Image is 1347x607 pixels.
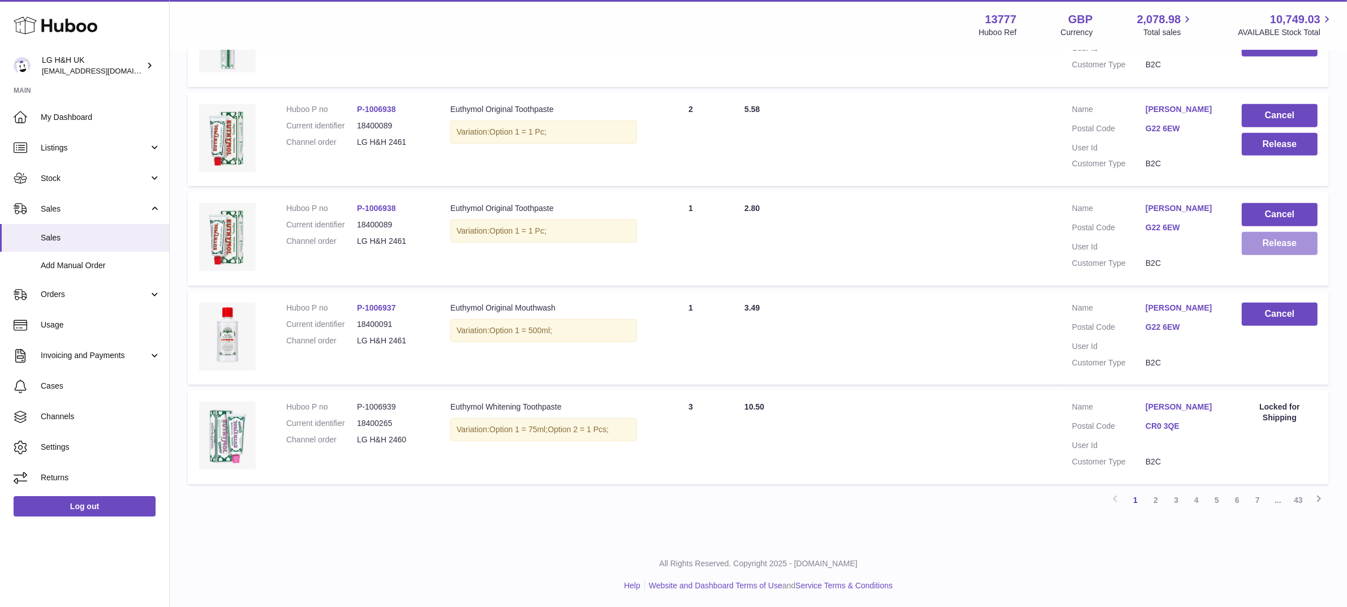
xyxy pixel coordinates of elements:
[1072,358,1146,368] dt: Customer Type
[1238,27,1333,38] span: AVAILABLE Stock Total
[1146,123,1219,134] a: G22 6EW
[1072,440,1146,451] dt: User Id
[1242,104,1318,127] button: Cancel
[286,137,357,148] dt: Channel order
[1146,203,1219,214] a: [PERSON_NAME]
[489,226,546,235] span: Option 1 = 1 Pc;
[645,580,893,591] li: and
[450,219,637,243] div: Variation:
[1137,12,1194,38] a: 2,078.98 Total sales
[744,204,760,213] span: 2.80
[1072,59,1146,70] dt: Customer Type
[286,335,357,346] dt: Channel order
[41,442,161,453] span: Settings
[14,57,31,74] img: veechen@lghnh.co.uk
[41,173,149,184] span: Stock
[1072,258,1146,269] dt: Customer Type
[1238,12,1333,38] a: 10,749.03 AVAILABLE Stock Total
[489,326,552,335] span: Option 1 = 500ml;
[1227,490,1247,510] a: 6
[744,105,760,114] span: 5.58
[41,112,161,123] span: My Dashboard
[1072,242,1146,252] dt: User Id
[1137,12,1181,27] span: 2,078.98
[450,319,637,342] div: Variation:
[548,425,609,434] span: Option 2 = 1 Pcs;
[286,319,357,330] dt: Current identifier
[286,402,357,412] dt: Huboo P no
[1242,402,1318,423] div: Locked for Shipping
[199,402,256,470] img: whitening-toothpaste.webp
[357,120,428,131] dd: 18400089
[357,303,396,312] a: P-1006937
[41,381,161,391] span: Cases
[286,219,357,230] dt: Current identifier
[1146,490,1166,510] a: 2
[1072,322,1146,335] dt: Postal Code
[1146,59,1219,70] dd: B2C
[1146,258,1219,269] dd: B2C
[648,93,733,187] td: 2
[648,291,733,385] td: 1
[357,105,396,114] a: P-1006938
[1242,303,1318,326] button: Cancel
[1268,490,1288,510] span: ...
[1061,27,1093,38] div: Currency
[179,558,1338,569] p: All Rights Reserved. Copyright 2025 - [DOMAIN_NAME]
[744,402,764,411] span: 10.50
[1072,457,1146,467] dt: Customer Type
[41,320,161,330] span: Usage
[1072,203,1146,217] dt: Name
[1146,457,1219,467] dd: B2C
[357,402,428,412] dd: P-1006939
[286,434,357,445] dt: Channel order
[357,418,428,429] dd: 18400265
[1242,133,1318,156] button: Release
[1247,490,1268,510] a: 7
[1072,222,1146,236] dt: Postal Code
[1072,303,1146,316] dt: Name
[357,137,428,148] dd: LG H&H 2461
[41,472,161,483] span: Returns
[1143,27,1194,38] span: Total sales
[648,390,733,484] td: 3
[14,496,156,516] a: Log out
[1146,303,1219,313] a: [PERSON_NAME]
[1270,12,1320,27] span: 10,749.03
[649,581,782,590] a: Website and Dashboard Terms of Use
[1068,12,1092,27] strong: GBP
[489,127,546,136] span: Option 1 = 1 Pc;
[357,319,428,330] dd: 18400091
[648,192,733,286] td: 1
[357,204,396,213] a: P-1006938
[286,203,357,214] dt: Huboo P no
[357,219,428,230] dd: 18400089
[1288,490,1309,510] a: 43
[1125,490,1146,510] a: 1
[1146,402,1219,412] a: [PERSON_NAME]
[1072,143,1146,153] dt: User Id
[624,581,640,590] a: Help
[41,233,161,243] span: Sales
[1146,358,1219,368] dd: B2C
[450,303,637,313] div: Euthymol Original Mouthwash
[1146,104,1219,115] a: [PERSON_NAME]
[42,55,144,76] div: LG H&H UK
[985,12,1017,27] strong: 13777
[1146,421,1219,432] a: CR0 3QE
[41,289,149,300] span: Orders
[286,303,357,313] dt: Huboo P no
[41,350,149,361] span: Invoicing and Payments
[286,418,357,429] dt: Current identifier
[286,120,357,131] dt: Current identifier
[795,581,893,590] a: Service Terms & Conditions
[1207,490,1227,510] a: 5
[489,425,548,434] span: Option 1 = 75ml;
[42,66,166,75] span: [EMAIL_ADDRESS][DOMAIN_NAME]
[1186,490,1207,510] a: 4
[1072,104,1146,118] dt: Name
[1072,158,1146,169] dt: Customer Type
[1166,490,1186,510] a: 3
[1242,203,1318,226] button: Cancel
[1072,341,1146,352] dt: User Id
